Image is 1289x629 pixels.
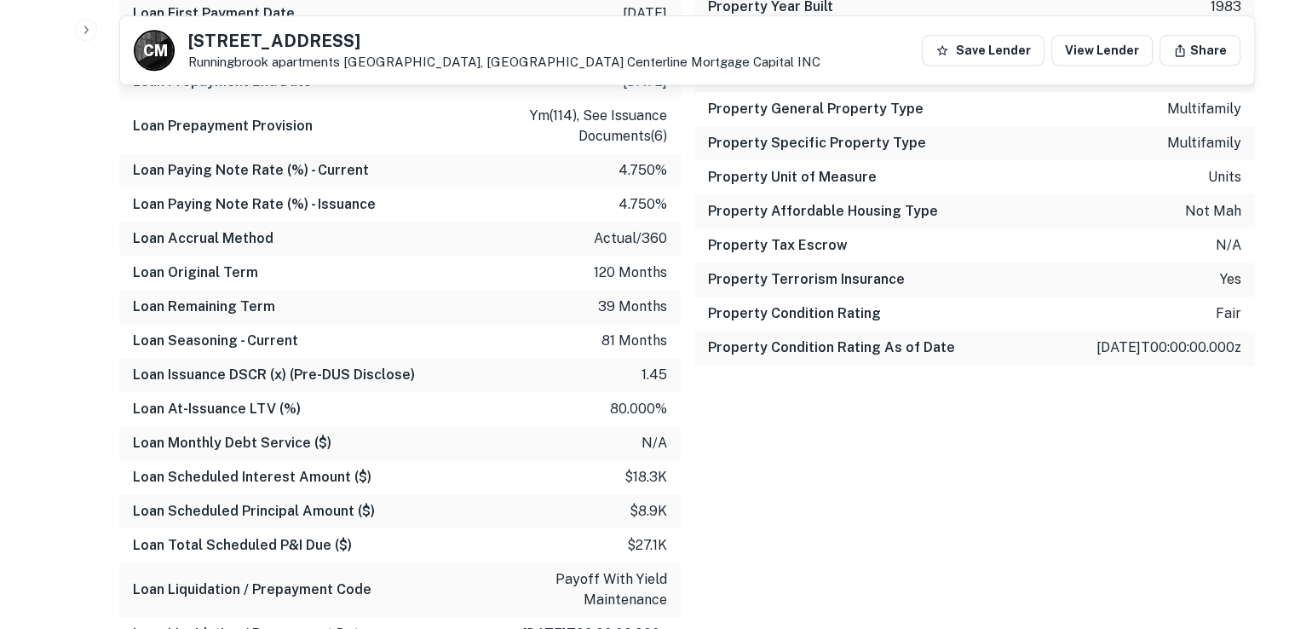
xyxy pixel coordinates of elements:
h6: Loan Monthly Debt Service ($) [133,433,331,453]
h6: Loan Accrual Method [133,228,273,249]
p: n/a [642,433,667,453]
h6: Property Specific Property Type [708,133,926,153]
iframe: Chat Widget [1204,493,1289,574]
p: 4.750% [619,160,667,181]
p: ym(114), see issuance documents(6) [514,106,667,147]
p: 81 months [601,331,667,351]
p: yes [1220,269,1241,290]
h6: Loan Remaining Term [133,297,275,317]
h6: Loan Original Term [133,263,258,283]
p: 39 months [598,297,667,317]
h6: Property Affordable Housing Type [708,201,938,222]
h5: [STREET_ADDRESS] [188,32,820,49]
p: multifamily [1167,99,1241,119]
h6: Loan Scheduled Interest Amount ($) [133,467,371,488]
p: $8.9k [630,501,667,522]
h6: Property General Property Type [708,99,924,119]
p: 1.45 [642,365,667,385]
p: units [1208,167,1241,188]
p: actual/360 [594,228,667,249]
h6: Property Condition Rating As of Date [708,338,955,358]
p: not mah [1185,201,1241,222]
h6: Loan Prepayment Provision [133,116,313,136]
h6: Property Unit of Measure [708,167,877,188]
p: $18.3k [624,467,667,488]
a: C M [134,30,175,71]
a: View Lender [1051,35,1153,66]
p: 4.750% [619,194,667,215]
h6: Loan Issuance DSCR (x) (Pre-DUS Disclose) [133,365,415,385]
h6: Property Terrorism Insurance [708,269,905,290]
p: [DATE] [623,3,667,24]
p: multifamily [1167,133,1241,153]
h6: Loan Paying Note Rate (%) - Issuance [133,194,376,215]
h6: Loan First Payment Date [133,3,295,24]
button: Save Lender [922,35,1044,66]
p: payoff with yield maintenance [514,569,667,610]
p: [DATE]t00:00:00.000z [1096,338,1241,358]
p: $27.1k [627,535,667,556]
p: C M [143,39,166,62]
h6: Property Condition Rating [708,303,881,324]
p: fair [1216,303,1241,324]
p: 120 months [594,263,667,283]
a: Centerline Mortgage Capital INC [627,55,820,69]
h6: Loan Liquidation / Prepayment Code [133,580,371,600]
button: Share [1160,35,1240,66]
p: Runningbrook apartments [GEOGRAPHIC_DATA], [GEOGRAPHIC_DATA] [188,55,820,70]
h6: Loan Paying Note Rate (%) - Current [133,160,369,181]
h6: Property Tax Escrow [708,235,848,256]
p: n/a [1216,235,1241,256]
p: 80.000% [610,399,667,419]
h6: Loan Seasoning - Current [133,331,298,351]
h6: Loan Scheduled Principal Amount ($) [133,501,375,522]
h6: Loan Total Scheduled P&I Due ($) [133,535,352,556]
h6: Loan At-Issuance LTV (%) [133,399,301,419]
